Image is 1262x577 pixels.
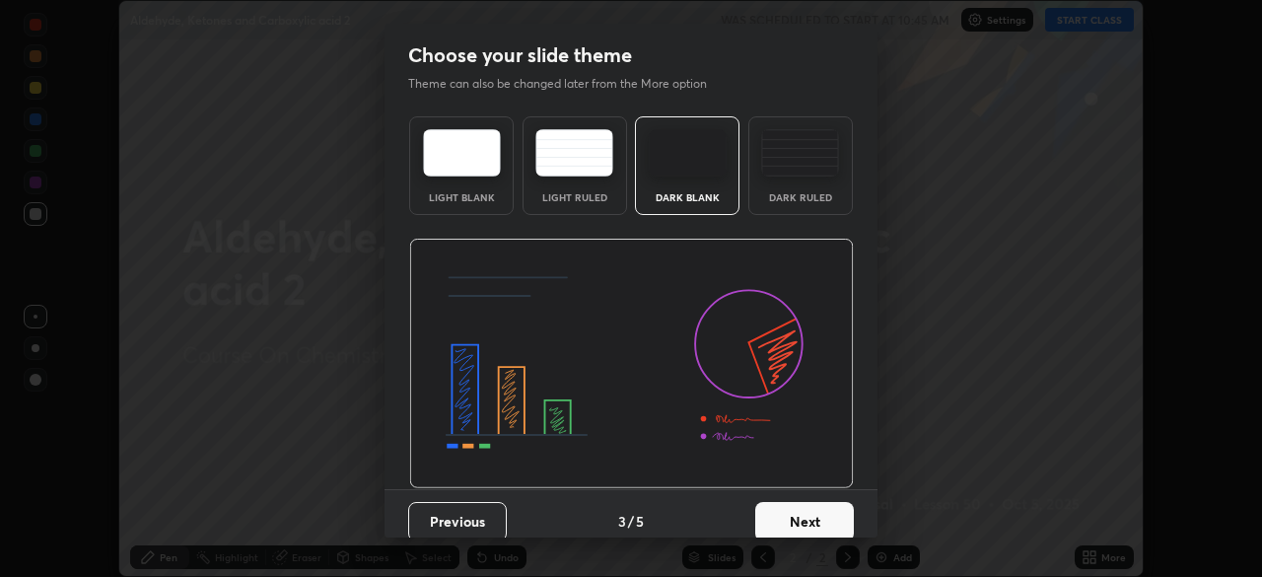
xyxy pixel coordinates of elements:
div: Dark Blank [648,192,727,202]
button: Next [755,502,854,541]
h2: Choose your slide theme [408,42,632,68]
div: Light Ruled [535,192,614,202]
img: darkTheme.f0cc69e5.svg [649,129,727,177]
img: lightTheme.e5ed3b09.svg [423,129,501,177]
p: Theme can also be changed later from the More option [408,75,728,93]
h4: 5 [636,511,644,532]
div: Dark Ruled [761,192,840,202]
button: Previous [408,502,507,541]
img: darkThemeBanner.d06ce4a2.svg [409,239,854,489]
div: Light Blank [422,192,501,202]
img: lightRuledTheme.5fabf969.svg [535,129,613,177]
h4: / [628,511,634,532]
img: darkRuledTheme.de295e13.svg [761,129,839,177]
h4: 3 [618,511,626,532]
